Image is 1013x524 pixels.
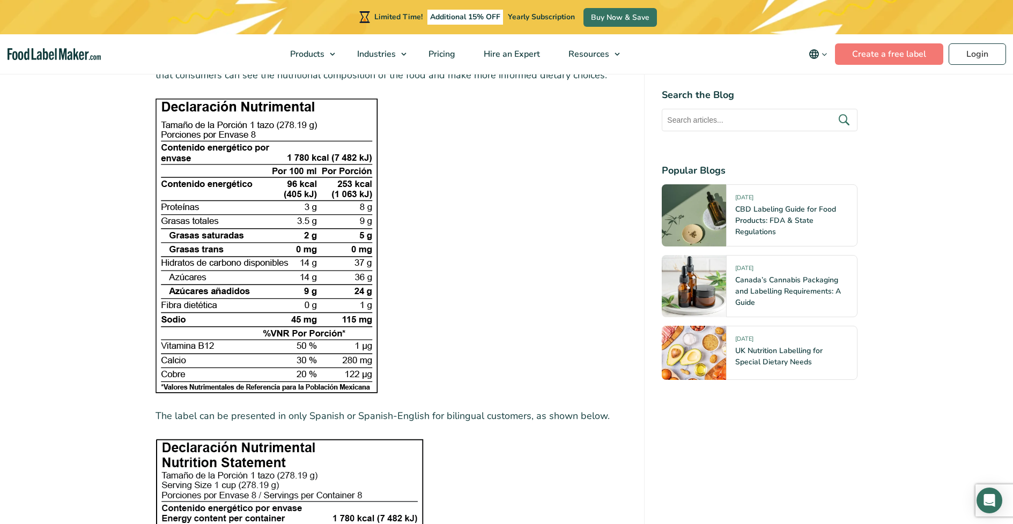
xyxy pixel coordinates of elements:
a: CBD Labeling Guide for Food Products: FDA & State Regulations [735,204,836,237]
a: UK Nutrition Labelling for Special Dietary Needs [735,346,823,367]
span: Products [287,48,326,60]
a: Create a free label [835,43,943,65]
span: [DATE] [735,193,753,206]
h4: Search the Blog [662,88,857,102]
a: Canada’s Cannabis Packaging and Labelling Requirements: A Guide [735,275,841,308]
a: Login [949,43,1006,65]
span: Resources [565,48,610,60]
a: Pricing [415,34,467,74]
span: Limited Time! [374,12,423,22]
span: [DATE] [735,335,753,347]
span: [DATE] [735,264,753,276]
a: Industries [343,34,412,74]
span: Industries [354,48,397,60]
a: Hire an Expert [470,34,552,74]
span: Additional 15% OFF [427,10,503,25]
span: Hire an Expert [480,48,541,60]
div: Open Intercom Messenger [977,488,1002,513]
a: Products [276,34,341,74]
a: Resources [554,34,625,74]
span: Yearly Subscription [508,12,575,22]
a: Buy Now & Save [583,8,657,27]
span: Pricing [425,48,456,60]
p: The label can be presented in only Spanish or Spanish-English for bilingual customers, as shown b... [156,408,627,424]
h4: Popular Blogs [662,163,857,178]
input: Search articles... [662,109,857,131]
